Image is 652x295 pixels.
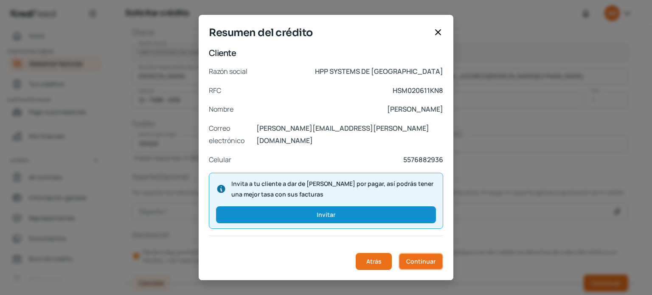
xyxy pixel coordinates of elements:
button: Continuar [399,253,443,270]
p: Correo electrónico [209,122,256,147]
p: Razón social [209,65,247,78]
p: Nombre [209,103,233,115]
span: Invita a tu cliente a dar de [PERSON_NAME] por pagar, así podrás tener una mejor tasa con sus fac... [231,178,436,199]
p: 5576882936 [403,154,443,166]
p: HSM020611KN8 [393,84,443,97]
span: Invitar [317,212,335,218]
span: Atrás [366,258,382,264]
p: [PERSON_NAME][EMAIL_ADDRESS][PERSON_NAME][DOMAIN_NAME] [256,122,443,147]
span: Resumen del crédito [209,25,430,40]
span: Continuar [406,258,436,264]
p: Cliente [209,47,443,59]
p: Celular [209,154,231,166]
button: Invitar [216,206,436,223]
p: RFC [209,84,221,97]
p: [PERSON_NAME] [387,103,443,115]
button: Atrás [356,253,392,270]
p: HPP SYSTEMS DE [GEOGRAPHIC_DATA] [315,65,443,78]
